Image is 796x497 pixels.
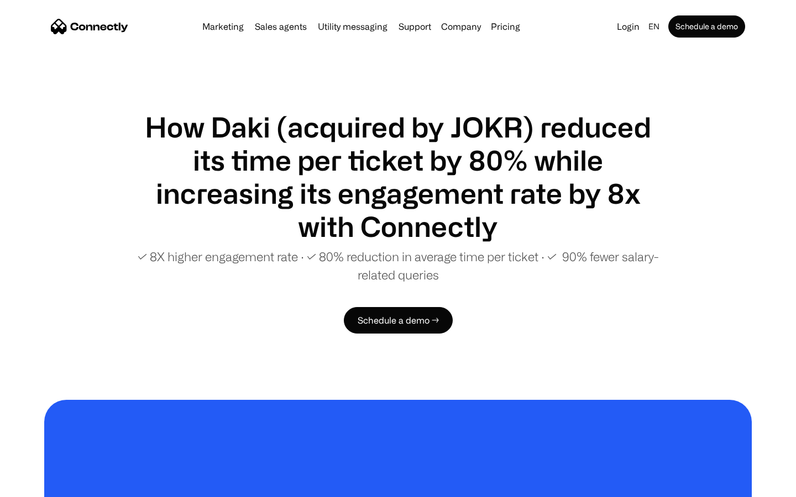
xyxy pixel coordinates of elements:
[394,22,436,31] a: Support
[250,22,311,31] a: Sales agents
[198,22,248,31] a: Marketing
[133,110,663,243] h1: How Daki (acquired by JOKR) reduced its time per ticket by 80% while increasing its engagement ra...
[344,307,453,334] a: Schedule a demo →
[441,19,481,34] div: Company
[648,19,659,34] div: en
[313,22,392,31] a: Utility messaging
[612,19,644,34] a: Login
[486,22,525,31] a: Pricing
[133,247,663,284] p: ✓ 8X higher engagement rate ∙ ✓ 80% reduction in average time per ticket ∙ ✓ 90% fewer salary-rel...
[22,478,66,493] ul: Language list
[11,477,66,493] aside: Language selected: English
[668,15,745,38] a: Schedule a demo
